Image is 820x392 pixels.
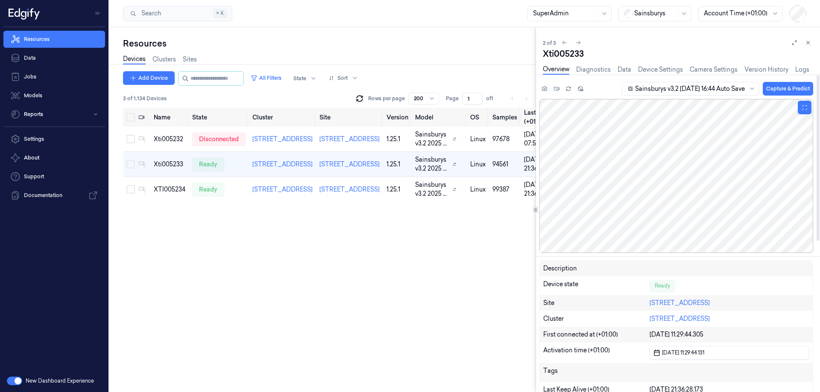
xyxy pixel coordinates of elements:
p: linux [470,135,486,144]
div: ready [192,183,224,196]
a: Diagnostics [576,65,611,74]
div: Xti005233 [543,48,813,60]
div: [DATE] 11:29:44.305 [650,330,809,339]
p: linux [470,185,486,194]
nav: pagination [507,93,532,105]
button: Toggle Navigation [91,6,105,20]
button: Select row [126,185,135,194]
a: [STREET_ADDRESS] [252,135,313,143]
div: Xti005233 [154,160,185,169]
div: Ready [650,280,675,292]
button: All Filters [247,71,285,85]
span: [DATE] 11:29:44.131 [660,348,704,357]
a: Settings [3,131,105,148]
a: Data [618,65,631,74]
a: Version History [744,65,788,74]
a: Overview [543,65,569,75]
button: Select all [126,113,135,122]
th: OS [467,108,489,127]
a: [STREET_ADDRESS] [319,160,380,168]
a: Models [3,87,105,104]
a: Jobs [3,68,105,85]
div: 94561 [492,160,517,169]
button: Select row [126,135,135,143]
div: Cluster [543,314,650,323]
th: Site [316,108,383,127]
div: 1.25.1 [387,185,408,194]
th: State [189,108,249,127]
a: [STREET_ADDRESS] [319,135,380,143]
a: Camera Settings [690,65,738,74]
a: [STREET_ADDRESS] [252,160,313,168]
p: linux [470,160,486,169]
div: [DATE] 21:36:31.010 [524,180,558,198]
th: Name [150,108,189,127]
a: Resources [3,31,105,48]
th: Samples [489,108,521,127]
button: Select row [126,160,135,168]
div: Device state [543,280,650,292]
div: disconnected [192,132,246,146]
div: 1.25.1 [387,135,408,144]
a: Device Settings [638,65,683,74]
a: Logs [795,65,809,74]
th: Cluster [249,108,316,127]
span: of 1 [486,95,500,102]
p: Rows per page [368,95,405,102]
div: First connected at (+01:00) [543,330,650,339]
div: 97678 [492,135,517,144]
div: XTI005234 [154,185,185,194]
div: 1.25.1 [387,160,408,169]
button: Reports [3,106,105,123]
button: About [3,149,105,166]
div: [DATE] 07:55:48.134 [524,130,558,148]
span: 2 of 3 [543,39,556,46]
div: ready [192,157,224,171]
div: Resources [123,38,536,49]
a: Devices [123,55,146,64]
button: Search⌘K [123,6,232,21]
span: Sainsburys v3.2 2025 ... [415,155,449,173]
span: 3 of 1,134 Devices [123,95,167,102]
th: Version [383,108,412,127]
th: Last Ping (+01:00) [521,108,561,127]
div: Activation time (+01:00) [543,346,650,360]
button: [DATE] 11:29:44.131 [650,346,809,360]
a: [STREET_ADDRESS] [319,186,380,193]
a: [STREET_ADDRESS] [650,299,710,307]
div: Xti005232 [154,135,185,144]
a: Sites [183,55,197,64]
div: Description [543,264,650,273]
span: Search [138,9,161,18]
div: Site [543,299,650,308]
a: [STREET_ADDRESS] [252,186,313,193]
a: Data [3,49,105,67]
span: Sainsburys v3.2 2025 ... [415,130,449,148]
button: Capture & Predict [763,82,813,96]
span: Page [446,95,459,102]
th: Model [412,108,467,127]
a: Documentation [3,187,105,204]
div: 99387 [492,185,517,194]
span: Sainsburys v3.2 2025 ... [415,180,449,198]
div: Tags [543,366,650,378]
a: [STREET_ADDRESS] [650,315,710,322]
div: [DATE] 21:36:28.173 [524,155,558,173]
a: Clusters [152,55,176,64]
a: Support [3,168,105,185]
button: Add Device [123,71,175,85]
